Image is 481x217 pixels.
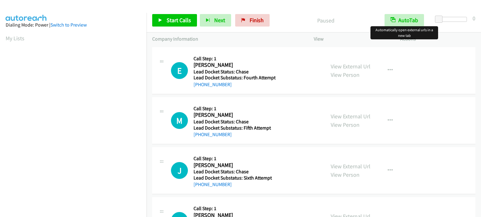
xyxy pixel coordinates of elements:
[194,62,275,69] h2: [PERSON_NAME]
[194,81,232,87] a: [PHONE_NUMBER]
[331,113,370,120] a: View External Url
[6,35,24,42] a: My Lists
[194,169,275,175] h5: Lead Docket Status: Chase
[171,162,188,179] div: The call is yet to be attempted
[438,17,467,22] div: Delay between calls (in seconds)
[235,14,270,27] a: Finish
[194,162,275,169] h2: [PERSON_NAME]
[331,71,359,78] a: View Person
[152,14,197,27] a: Start Calls
[473,14,475,22] div: 0
[171,162,188,179] h1: J
[194,205,277,212] h5: Call Step: 1
[385,14,424,27] button: AutoTab
[194,106,275,112] h5: Call Step: 1
[214,17,225,24] span: Next
[194,119,275,125] h5: Lead Docket Status: Chase
[250,17,264,24] span: Finish
[194,155,275,162] h5: Call Step: 1
[171,112,188,129] h1: M
[167,17,191,24] span: Start Calls
[152,35,303,43] p: Company Information
[194,111,275,119] h2: [PERSON_NAME]
[194,69,276,75] h5: Lead Docket Status: Chase
[194,181,232,187] a: [PHONE_NUMBER]
[194,175,275,181] h5: Lead Docket Substatus: Sixth Attempt
[331,63,370,70] a: View External Url
[331,163,370,170] a: View External Url
[171,62,188,79] div: The call is yet to be attempted
[331,171,359,178] a: View Person
[194,75,276,81] h5: Lead Docket Substatus: Fourth Attempt
[278,16,373,25] p: Paused
[171,62,188,79] h1: E
[194,125,275,131] h5: Lead Docket Substatus: Fifth Attempt
[331,121,359,128] a: View Person
[314,35,389,43] p: View
[194,56,276,62] h5: Call Step: 1
[370,26,438,39] div: Automatically open external urls in a new tab
[171,112,188,129] div: The call is yet to be attempted
[50,22,87,28] a: Switch to Preview
[194,131,232,137] a: [PHONE_NUMBER]
[6,21,141,29] div: Dialing Mode: Power |
[200,14,231,27] button: Next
